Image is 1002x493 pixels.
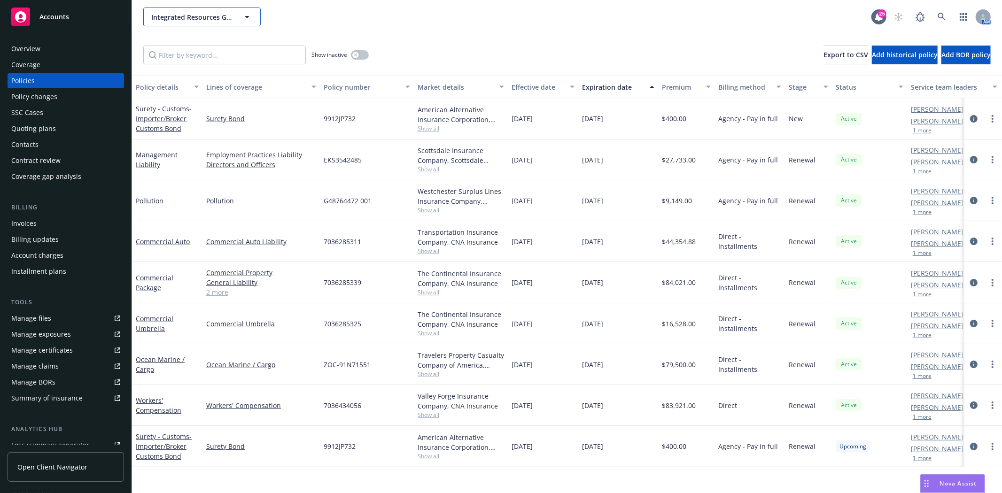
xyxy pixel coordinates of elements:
[206,401,316,410] a: Workers' Compensation
[418,329,504,337] span: Show all
[911,280,963,290] a: [PERSON_NAME]
[206,196,316,206] a: Pollution
[582,155,603,165] span: [DATE]
[839,196,858,205] span: Active
[512,401,533,410] span: [DATE]
[582,441,603,451] span: [DATE]
[8,203,124,212] div: Billing
[968,400,979,411] a: circleInformation
[206,150,316,160] a: Employment Practices Liability
[11,311,51,326] div: Manage files
[418,370,504,378] span: Show all
[8,424,124,434] div: Analytics hub
[418,247,504,255] span: Show all
[789,237,816,246] span: Renewal
[913,373,932,379] button: 1 more
[136,104,192,133] span: - Importer/Broker Customs Bond
[839,278,858,287] span: Active
[324,237,361,246] span: 7036285311
[987,154,998,165] a: more
[8,137,124,152] a: Contacts
[311,51,347,59] span: Show inactive
[8,121,124,136] a: Quoting plans
[662,277,696,287] span: $84,021.00
[889,8,908,26] a: Start snowing
[872,46,938,64] button: Add historical policy
[789,196,816,206] span: Renewal
[968,113,979,124] a: circleInformation
[8,438,124,453] a: Loss summary generator
[785,76,832,98] button: Stage
[136,196,163,205] a: Pollution
[911,157,963,167] a: [PERSON_NAME]
[206,82,306,92] div: Lines of coverage
[987,236,998,247] a: more
[324,155,362,165] span: EKS3542485
[206,319,316,329] a: Commercial Umbrella
[987,195,998,206] a: more
[662,237,696,246] span: $44,354.88
[582,237,603,246] span: [DATE]
[512,155,533,165] span: [DATE]
[911,227,963,237] a: [PERSON_NAME]
[718,273,781,293] span: Direct - Installments
[715,76,785,98] button: Billing method
[940,479,977,487] span: Nova Assist
[662,114,686,123] span: $400.00
[582,360,603,370] span: [DATE]
[718,114,778,123] span: Agency - Pay in full
[512,237,533,246] span: [DATE]
[913,128,932,133] button: 1 more
[662,441,686,451] span: $400.00
[582,319,603,329] span: [DATE]
[823,50,868,59] span: Export to CSV
[8,343,124,358] a: Manage certificates
[136,432,192,461] span: - Importer/Broker Customs Bond
[418,165,504,173] span: Show all
[913,292,932,297] button: 1 more
[206,160,316,169] a: Directors and Officers
[718,196,778,206] span: Agency - Pay in full
[11,169,81,184] div: Coverage gap analysis
[8,169,124,184] a: Coverage gap analysis
[136,150,178,169] a: Management Liability
[911,82,987,92] div: Service team leaders
[11,232,59,247] div: Billing updates
[512,360,533,370] span: [DATE]
[324,360,371,370] span: ZOC-91N71551
[508,76,578,98] button: Effective date
[512,196,533,206] span: [DATE]
[718,82,771,92] div: Billing method
[911,391,963,401] a: [PERSON_NAME]
[911,116,963,126] a: [PERSON_NAME]
[418,227,504,247] div: Transportation Insurance Company, CNA Insurance
[11,121,56,136] div: Quoting plans
[911,321,963,331] a: [PERSON_NAME]
[11,57,40,72] div: Coverage
[320,76,414,98] button: Policy number
[324,196,372,206] span: G48764472 001
[143,46,306,64] input: Filter by keyword...
[987,441,998,452] a: more
[8,248,124,263] a: Account charges
[911,198,963,208] a: [PERSON_NAME]
[39,13,69,21] span: Accounts
[11,264,66,279] div: Installment plans
[418,105,504,124] div: American Alternative Insurance Corporation, [GEOGRAPHIC_DATA] Re, [GEOGRAPHIC_DATA]
[968,236,979,247] a: circleInformation
[8,89,124,104] a: Policy changes
[839,237,858,246] span: Active
[418,350,504,370] div: Travelers Property Casualty Company of America, Travelers Insurance
[789,82,818,92] div: Stage
[8,105,124,120] a: SSC Cases
[11,137,39,152] div: Contacts
[8,375,124,390] a: Manage BORs
[11,105,43,120] div: SSC Cases
[582,401,603,410] span: [DATE]
[418,206,504,214] span: Show all
[987,113,998,124] a: more
[662,155,696,165] span: $27,733.00
[718,441,778,451] span: Agency - Pay in full
[8,391,124,406] a: Summary of insurance
[136,273,173,292] a: Commercial Package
